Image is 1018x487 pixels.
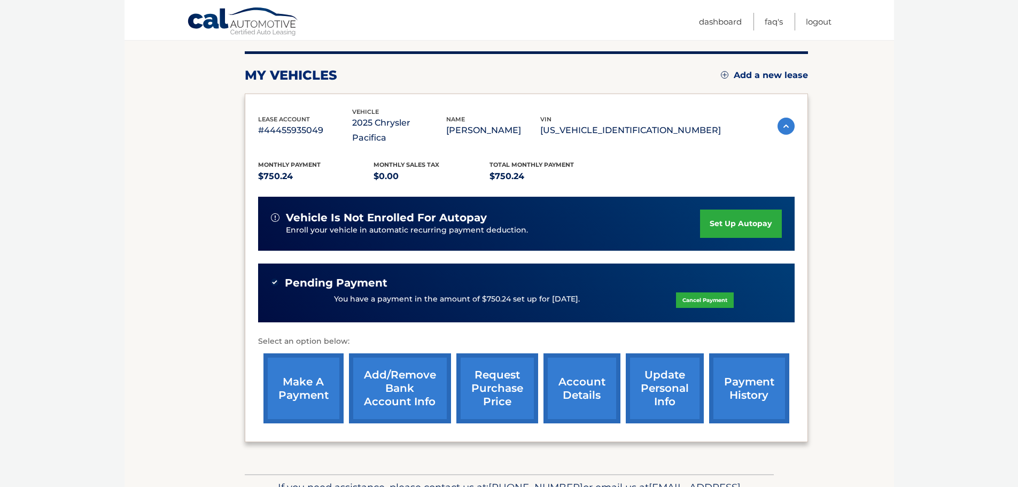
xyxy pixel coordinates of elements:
[258,115,310,123] span: lease account
[721,71,728,79] img: add.svg
[334,293,580,305] p: You have a payment in the amount of $750.24 set up for [DATE].
[700,210,781,238] a: set up autopay
[286,211,487,225] span: vehicle is not enrolled for autopay
[352,108,379,115] span: vehicle
[258,169,374,184] p: $750.24
[258,161,321,168] span: Monthly Payment
[286,225,701,236] p: Enroll your vehicle in automatic recurring payment deduction.
[543,353,620,423] a: account details
[187,7,299,38] a: Cal Automotive
[446,115,465,123] span: name
[446,123,540,138] p: [PERSON_NAME]
[271,279,278,286] img: check-green.svg
[263,353,344,423] a: make a payment
[806,13,832,30] a: Logout
[271,213,279,222] img: alert-white.svg
[540,123,721,138] p: [US_VEHICLE_IDENTIFICATION_NUMBER]
[352,115,446,145] p: 2025 Chrysler Pacifica
[258,335,795,348] p: Select an option below:
[285,276,387,290] span: Pending Payment
[374,169,489,184] p: $0.00
[489,161,574,168] span: Total Monthly Payment
[721,70,808,81] a: Add a new lease
[258,123,352,138] p: #44455935049
[349,353,451,423] a: Add/Remove bank account info
[709,353,789,423] a: payment history
[699,13,742,30] a: Dashboard
[765,13,783,30] a: FAQ's
[676,292,734,308] a: Cancel Payment
[489,169,605,184] p: $750.24
[540,115,551,123] span: vin
[778,118,795,135] img: accordion-active.svg
[456,353,538,423] a: request purchase price
[626,353,704,423] a: update personal info
[374,161,439,168] span: Monthly sales Tax
[245,67,337,83] h2: my vehicles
